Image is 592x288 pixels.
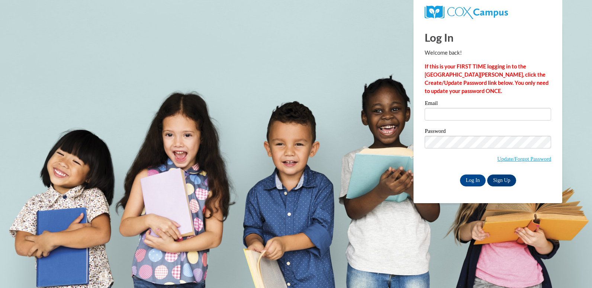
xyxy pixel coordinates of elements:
strong: If this is your FIRST TIME logging in to the [GEOGRAPHIC_DATA][PERSON_NAME], click the Create/Upd... [425,63,548,94]
a: Update/Forgot Password [497,156,551,162]
a: Sign Up [487,175,516,186]
label: Password [425,128,551,136]
input: Log In [460,175,486,186]
a: COX Campus [425,9,508,15]
img: COX Campus [425,6,508,19]
h1: Log In [425,30,551,45]
label: Email [425,100,551,108]
p: Welcome back! [425,49,551,57]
